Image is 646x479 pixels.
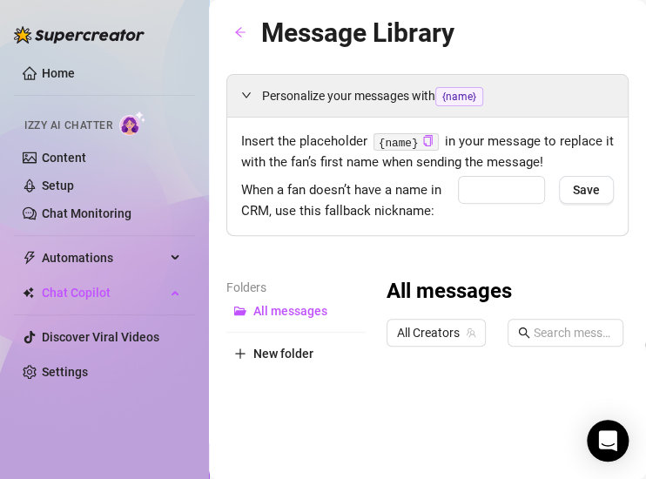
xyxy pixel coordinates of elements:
[227,75,628,117] div: Personalize your messages with{name}
[234,26,246,38] span: arrow-left
[24,118,112,134] span: Izzy AI Chatter
[226,297,366,325] button: All messages
[23,287,34,299] img: Chat Copilot
[241,132,614,172] span: Insert the placeholder in your message to replace it with the fan’s first name when sending the m...
[14,26,145,44] img: logo-BBDzfeDw.svg
[42,244,165,272] span: Automations
[42,179,74,192] a: Setup
[253,347,313,361] span: New folder
[587,420,629,462] div: Open Intercom Messenger
[387,278,512,306] h3: All messages
[226,340,366,368] button: New folder
[262,86,614,106] span: Personalize your messages with
[373,133,439,152] code: {name}
[42,330,159,344] a: Discover Viral Videos
[422,135,434,146] span: copy
[261,12,454,53] article: Message Library
[573,183,600,197] span: Save
[226,278,366,297] article: Folders
[234,305,246,317] span: folder-open
[23,251,37,265] span: thunderbolt
[241,180,449,221] span: When a fan doesn’t have a name in CRM, use this fallback nickname:
[42,151,86,165] a: Content
[42,279,165,307] span: Chat Copilot
[534,323,613,342] input: Search messages
[435,87,483,106] span: {name}
[559,176,614,204] button: Save
[397,320,475,346] span: All Creators
[253,304,327,318] span: All messages
[42,206,131,220] a: Chat Monitoring
[42,365,88,379] a: Settings
[422,135,434,148] button: Click to Copy
[42,66,75,80] a: Home
[466,327,476,338] span: team
[234,347,246,360] span: plus
[119,111,146,136] img: AI Chatter
[518,327,530,339] span: search
[241,90,252,100] span: expanded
